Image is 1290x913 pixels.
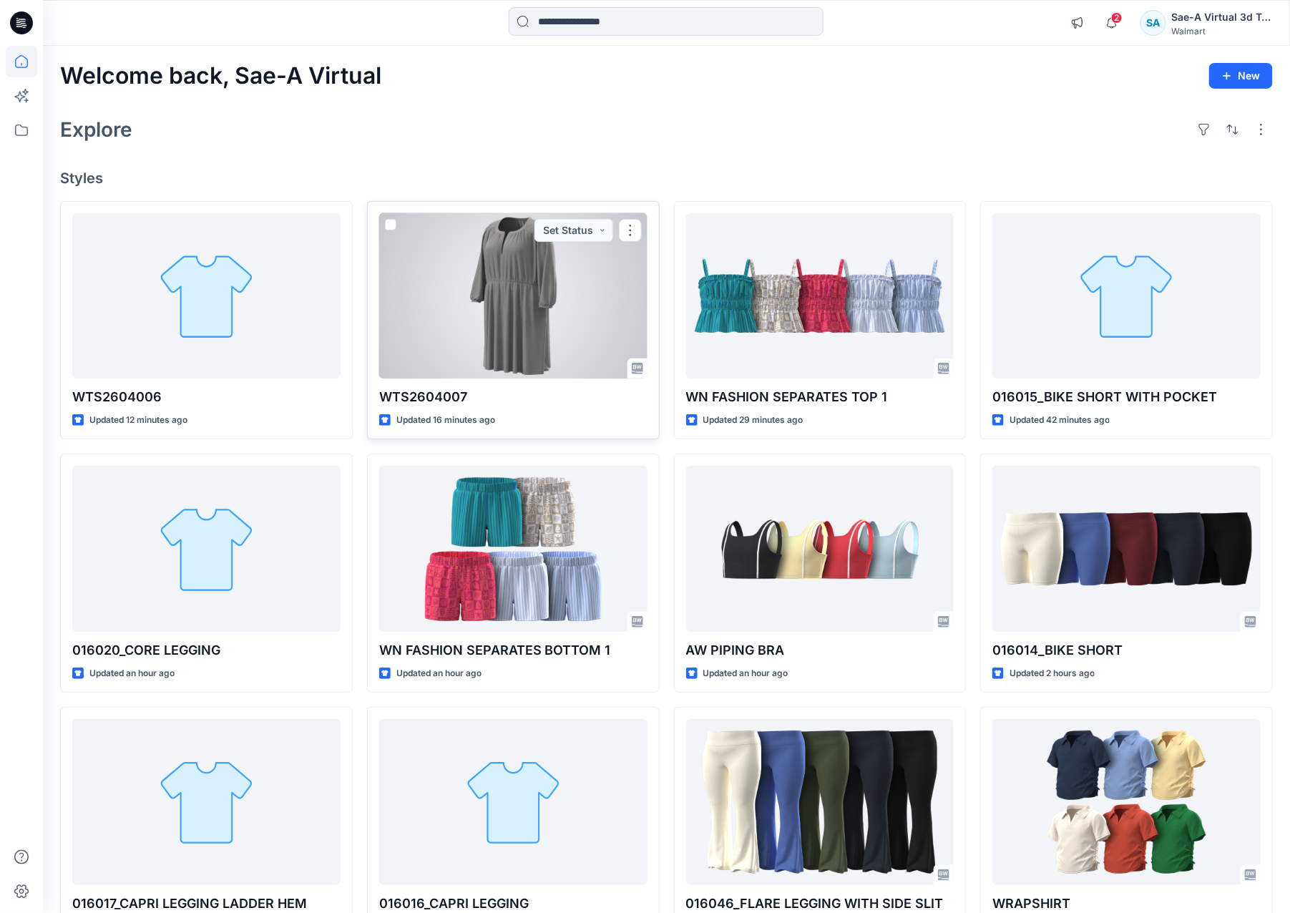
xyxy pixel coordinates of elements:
[686,640,954,660] p: AW PIPING BRA
[1172,26,1272,36] div: Walmart
[703,413,803,428] p: Updated 29 minutes ago
[686,387,954,407] p: WN FASHION SEPARATES TOP 1
[703,666,788,681] p: Updated an hour ago
[89,413,187,428] p: Updated 12 minutes ago
[60,63,381,89] h2: Welcome back, Sae-A Virtual
[396,413,495,428] p: Updated 16 minutes ago
[686,719,954,884] a: 016046_FLARE LEGGING WITH SIDE SLIT
[992,640,1261,660] p: 016014_BIKE SHORT
[1209,63,1273,89] button: New
[89,666,175,681] p: Updated an hour ago
[992,719,1261,884] a: WRAPSHIRT
[379,466,648,631] a: WN FASHION SEPARATES BOTTOM 1
[1010,666,1095,681] p: Updated 2 hours ago
[396,666,482,681] p: Updated an hour ago
[60,170,1273,187] h4: Styles
[686,213,954,379] a: WN FASHION SEPARATES TOP 1
[72,466,341,631] a: 016020_CORE LEGGING
[1140,10,1166,36] div: SA
[72,387,341,407] p: WTS2604006
[992,387,1261,407] p: 016015_BIKE SHORT WITH POCKET
[72,719,341,884] a: 016017_CAPRI LEGGING LADDER HEM
[379,719,648,884] a: 016016_CAPRI LEGGING
[60,118,132,141] h2: Explore
[72,213,341,379] a: WTS2604006
[1172,9,1272,26] div: Sae-A Virtual 3d Team
[72,640,341,660] p: 016020_CORE LEGGING
[686,466,954,631] a: AW PIPING BRA
[379,387,648,407] p: WTS2604007
[1010,413,1110,428] p: Updated 42 minutes ago
[379,640,648,660] p: WN FASHION SEPARATES BOTTOM 1
[992,213,1261,379] a: 016015_BIKE SHORT WITH POCKET
[1111,12,1123,24] span: 2
[992,466,1261,631] a: 016014_BIKE SHORT
[379,213,648,379] a: WTS2604007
